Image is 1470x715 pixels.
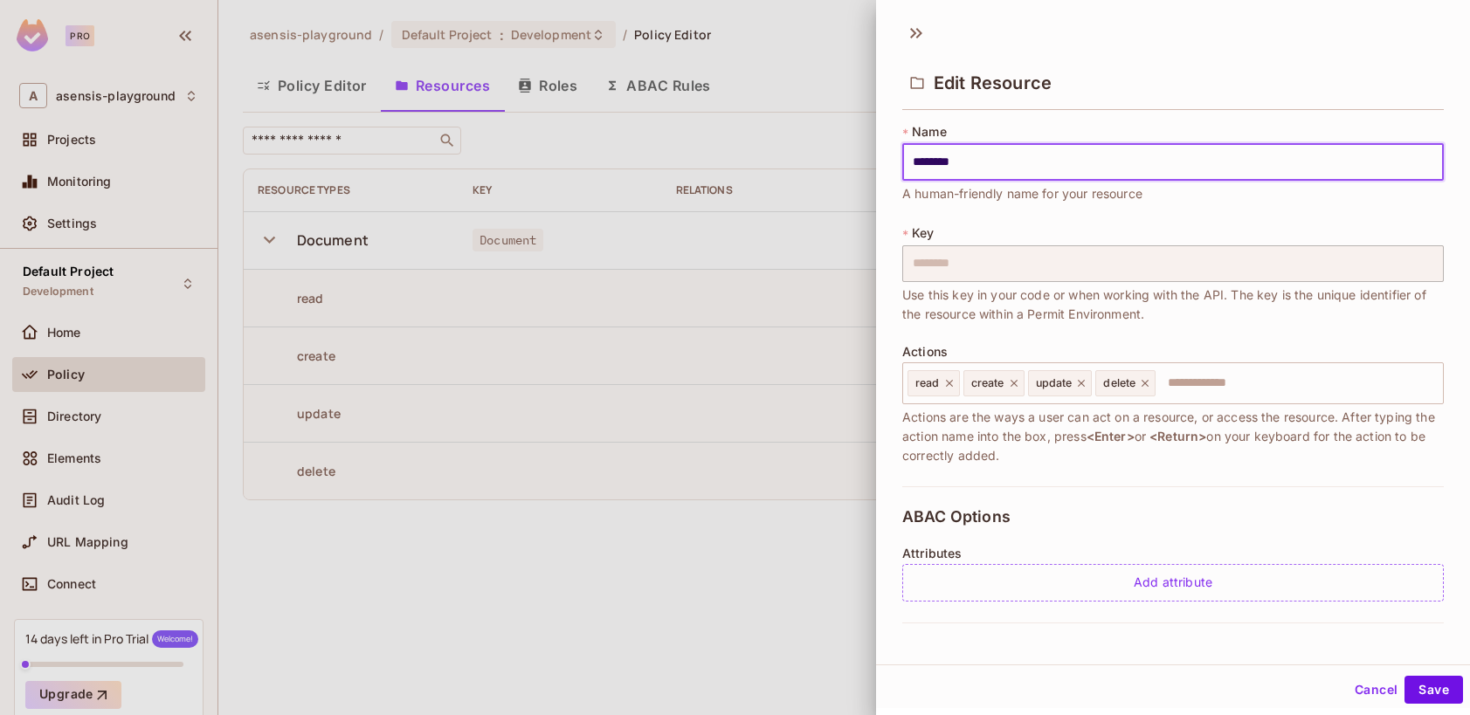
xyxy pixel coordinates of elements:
span: <Enter> [1087,429,1135,443]
button: Save [1404,676,1463,704]
div: Add attribute [902,564,1444,602]
span: create [971,376,1004,390]
div: read [908,370,960,396]
span: Edit Resource [934,72,1052,93]
span: Key [912,226,934,240]
div: delete [1095,370,1156,396]
span: ABAC Options [902,508,1011,526]
span: read [915,376,940,390]
span: Use this key in your code or when working with the API. The key is the unique identifier of the r... [902,285,1444,324]
div: update [1028,370,1093,396]
div: create [963,370,1025,396]
span: delete [1103,376,1135,390]
button: Cancel [1348,676,1404,704]
span: Name [912,125,947,139]
span: <Return> [1149,429,1206,443]
span: update [1036,376,1073,390]
span: A human-friendly name for your resource [902,184,1142,203]
span: Actions are the ways a user can act on a resource, or access the resource. After typing the actio... [902,408,1444,465]
span: Actions [902,345,948,359]
span: Attributes [902,547,963,560]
